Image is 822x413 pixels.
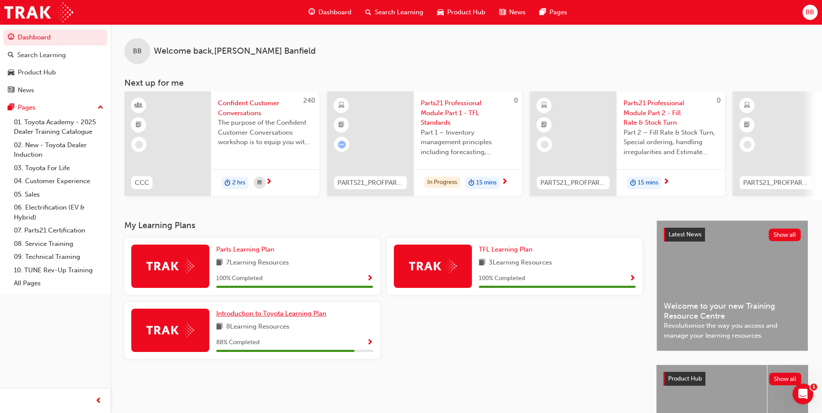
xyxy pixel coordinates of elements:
span: Product Hub [447,7,485,17]
a: All Pages [10,277,107,290]
span: booktick-icon [744,119,750,131]
a: guage-iconDashboard [302,3,358,21]
span: Show Progress [629,275,636,283]
span: learningResourceType_ELEARNING-icon [338,100,344,111]
button: Pages [3,100,107,116]
a: pages-iconPages [533,3,574,21]
span: Part 1 – Inventory management principles including forecasting, processes, and techniques. [421,128,515,157]
span: pages-icon [539,7,546,18]
a: Dashboard [3,29,107,45]
span: Confident Customer Conversations [218,98,312,118]
span: CCC [135,178,149,188]
a: car-iconProduct Hub [430,3,492,21]
span: calendar-icon [257,177,262,188]
button: Show Progress [367,273,373,284]
span: 100 % Completed [216,274,263,284]
span: duration-icon [468,177,474,189]
span: 100 % Completed [479,274,525,284]
a: 09. Technical Training [10,250,107,264]
a: 10. TUNE Rev-Up Training [10,264,107,277]
a: 0PARTS21_PROFPART1_0923_ELParts21 Professional Module Part 1 - TFL StandardsPart 1 – Inventory ma... [327,91,522,196]
span: Introduction to Toyota Learning Plan [216,310,326,317]
span: 15 mins [476,178,497,188]
span: next-icon [663,178,669,186]
span: duration-icon [224,177,231,189]
a: 06. Electrification (EV & Hybrid) [10,201,107,224]
span: guage-icon [8,34,14,42]
span: learningRecordVerb_NONE-icon [135,141,143,148]
a: 240CCCConfident Customer ConversationsThe purpose of the Confident Customer Conversations worksho... [124,91,319,196]
a: News [3,82,107,98]
span: 8 Learning Resources [226,322,289,332]
span: Part 2 – Fill Rate & Stock Turn, Special ordering, handling irregularities and Estimate Time of A... [624,128,718,157]
span: car-icon [8,69,14,77]
img: Trak [4,3,73,22]
a: 05. Sales [10,188,107,201]
span: 15 mins [638,178,658,188]
span: learningResourceType_ELEARNING-icon [541,100,547,111]
span: learningRecordVerb_NONE-icon [744,141,751,148]
span: book-icon [479,258,485,268]
span: 3 Learning Resources [489,258,552,268]
span: book-icon [216,258,223,268]
button: Show Progress [629,273,636,284]
span: PARTS21_PROFPART3_0923_EL [743,178,809,188]
a: TFL Learning Plan [479,245,536,255]
a: 07. Parts21 Certification [10,224,107,237]
span: prev-icon [95,396,102,407]
span: learningRecordVerb_NONE-icon [541,141,549,148]
span: BB [806,7,814,17]
span: Latest News [669,231,702,238]
span: learningRecordVerb_ATTEMPT-icon [338,141,346,148]
a: 03. Toyota For Life [10,161,107,175]
span: news-icon [499,7,506,18]
span: The purpose of the Confident Customer Conversations workshop is to equip you with tools to commun... [218,118,312,147]
span: 240 [303,97,315,104]
span: Parts Learning Plan [216,245,274,253]
span: News [509,7,526,17]
span: Welcome to your new Training Resource Centre [664,301,801,321]
button: BB [803,5,818,20]
span: booktick-icon [338,119,344,131]
span: PARTS21_PROFPART2_0923_EL [540,178,606,188]
span: 7 Learning Resources [226,258,289,268]
span: learningResourceType_ELEARNING-icon [744,100,750,111]
img: Trak [146,259,194,273]
span: Show Progress [367,339,373,347]
div: Product Hub [18,68,56,77]
span: Show Progress [367,275,373,283]
div: In Progress [424,177,460,188]
img: Trak [409,259,457,273]
button: Show Progress [367,337,373,348]
a: 08. Service Training [10,237,107,251]
button: Show all [769,373,802,385]
span: news-icon [8,87,14,94]
span: PARTS21_PROFPART1_0923_EL [338,178,403,188]
a: Product Hub [3,65,107,81]
span: TFL Learning Plan [479,245,533,253]
a: 01. Toyota Academy - 2025 Dealer Training Catalogue [10,116,107,139]
span: booktick-icon [541,119,547,131]
span: BB [133,46,142,56]
span: up-icon [97,102,104,113]
a: 02. New - Toyota Dealer Induction [10,139,107,161]
h3: My Learning Plans [124,220,643,230]
span: pages-icon [8,104,14,112]
div: Search Learning [17,50,66,60]
a: 04. Customer Experience [10,174,107,188]
span: Welcome back , [PERSON_NAME] Banfield [154,46,316,56]
div: Pages [18,103,36,113]
span: Pages [549,7,567,17]
span: search-icon [8,52,14,59]
span: 88 % Completed [216,338,260,348]
a: news-iconNews [492,3,533,21]
span: Revolutionise the way you access and manage your learning resources. [664,321,801,340]
a: 0PARTS21_PROFPART2_0923_ELParts21 Professional Module Part 2 - Fill Rate & Stock TurnPart 2 – Fil... [530,91,725,196]
a: Search Learning [3,47,107,63]
button: Show all [769,229,801,241]
span: Search Learning [375,7,423,17]
a: Introduction to Toyota Learning Plan [216,309,330,319]
a: Product HubShow all [663,372,801,386]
